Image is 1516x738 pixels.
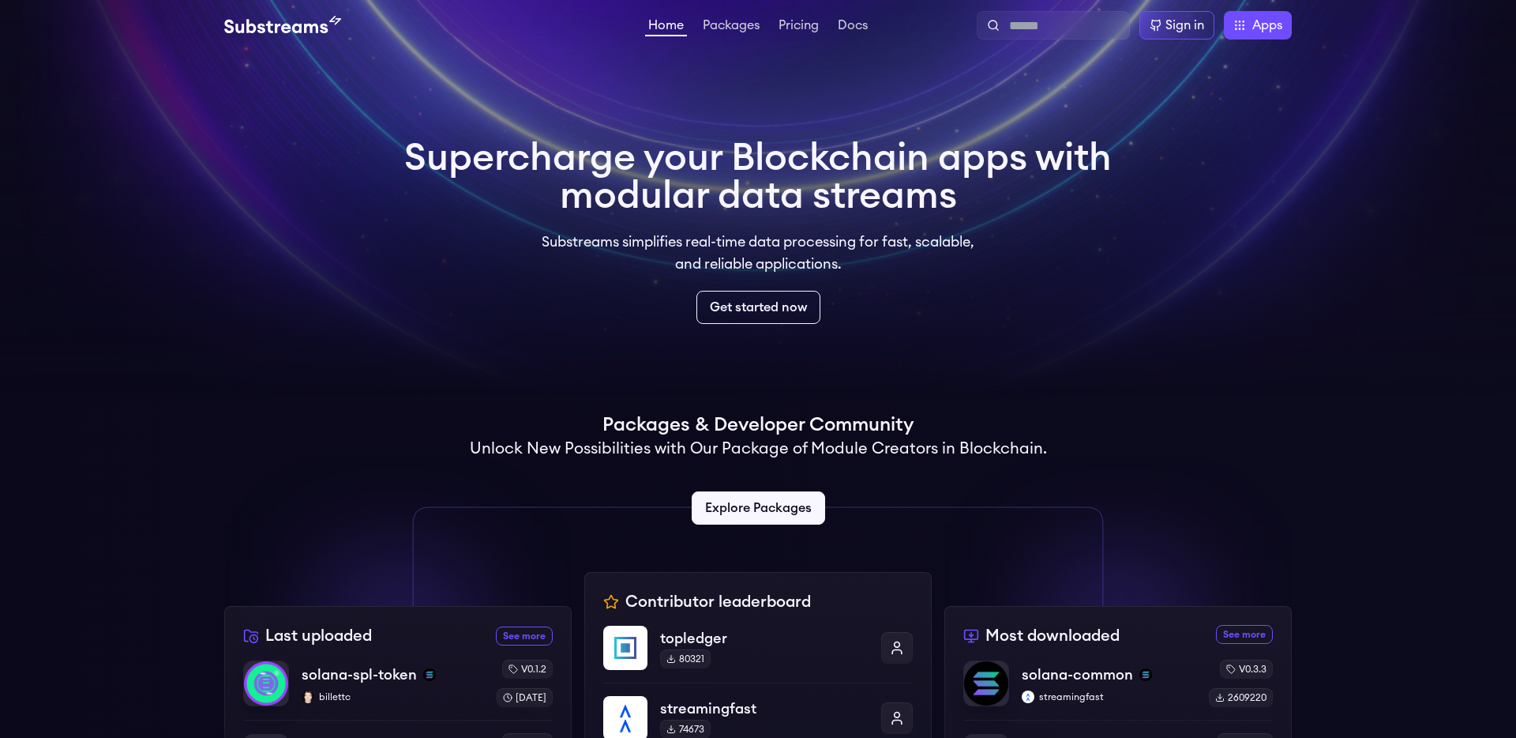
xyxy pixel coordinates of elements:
img: solana [423,668,436,681]
h1: Supercharge your Blockchain apps with modular data streams [404,139,1112,215]
a: Sign in [1139,11,1214,40]
p: streamingfast [660,698,869,720]
h1: Packages & Developer Community [602,412,914,438]
a: Docs [835,19,871,35]
a: See more most downloaded packages [1216,625,1273,644]
p: solana-common [1022,664,1133,686]
img: billettc [302,691,314,703]
a: Get started now [696,291,820,324]
div: 80321 [660,650,711,668]
img: solana [1139,668,1152,681]
h2: Unlock New Possibilities with Our Package of Module Creators in Blockchain. [470,438,1047,460]
span: Apps [1252,16,1282,35]
p: billettc [302,691,484,703]
p: Substreams simplifies real-time data processing for fast, scalable, and reliable applications. [531,231,985,275]
img: Substream's logo [224,16,341,35]
div: Sign in [1165,16,1204,35]
p: solana-spl-token [302,664,417,686]
div: 2609220 [1209,688,1273,707]
div: v0.1.2 [502,660,553,679]
div: [DATE] [497,688,553,707]
a: solana-spl-tokensolana-spl-tokensolanabillettcbillettcv0.1.2[DATE] [243,660,553,720]
p: topledger [660,627,869,650]
a: Pricing [775,19,822,35]
img: streamingfast [1022,691,1034,703]
a: Home [645,19,687,36]
a: Packages [700,19,763,35]
a: topledgertopledger80321 [603,626,913,683]
div: v0.3.3 [1220,660,1273,679]
a: See more recently uploaded packages [496,627,553,646]
p: streamingfast [1022,691,1196,703]
a: solana-commonsolana-commonsolanastreamingfaststreamingfastv0.3.32609220 [963,660,1273,720]
a: Explore Packages [692,491,825,525]
img: solana-common [964,661,1008,706]
img: topledger [603,626,647,670]
img: solana-spl-token [244,661,288,706]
